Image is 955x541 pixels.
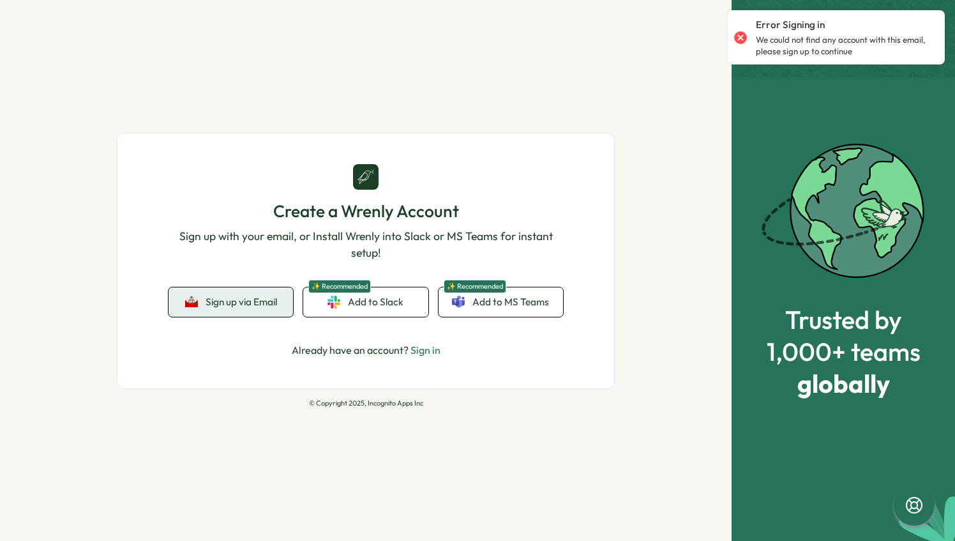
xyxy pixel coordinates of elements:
[767,369,921,397] span: globally
[292,342,440,358] p: Already have an account?
[117,399,615,408] p: © Copyright 2025, Incognito Apps Inc
[169,200,563,222] h1: Create a Wrenly Account
[169,228,563,262] p: Sign up with your email, or Install Wrenly into Slack or MS Teams for instant setup!
[767,305,921,333] span: Trusted by
[206,296,277,308] span: Sign up via Email
[444,280,506,293] span: ✨ Recommended
[472,295,549,309] span: Add to MS Teams
[169,287,293,317] button: Sign up via Email
[767,337,921,365] span: 1,000+ teams
[308,280,371,293] span: ✨ Recommended
[756,18,825,32] p: Error Signing in
[410,344,440,356] a: Sign in
[756,34,932,57] p: We could not find any account with this email, please sign up to continue
[348,295,403,309] span: Add to Slack
[303,287,428,317] a: ✨ RecommendedAdd to Slack
[439,287,563,317] a: ✨ RecommendedAdd to MS Teams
